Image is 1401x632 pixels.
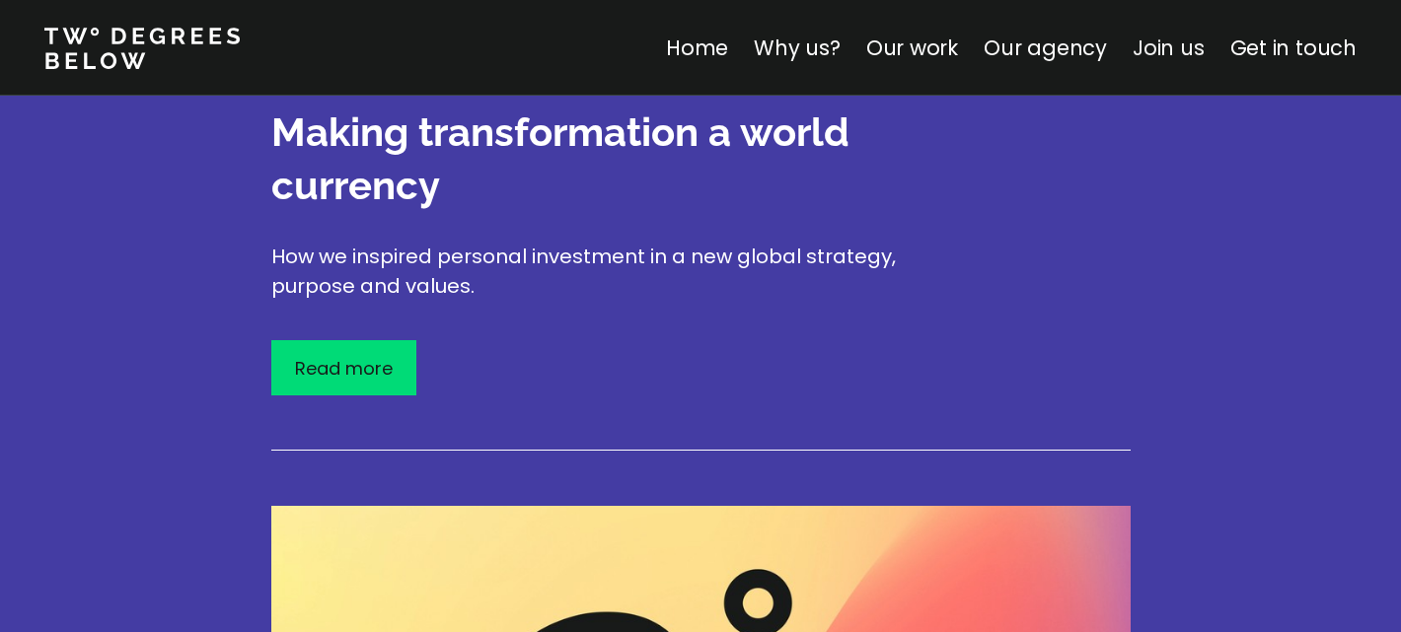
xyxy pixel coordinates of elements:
[666,34,728,62] a: Home
[295,355,393,382] p: Read more
[271,242,962,301] p: How we inspired personal investment in a new global strategy, purpose and values.
[984,34,1107,62] a: Our agency
[1230,34,1357,62] a: Get in touch
[754,34,841,62] a: Why us?
[271,105,962,212] h3: Making transformation a world currency
[1133,34,1205,62] a: Join us
[866,34,958,62] a: Our work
